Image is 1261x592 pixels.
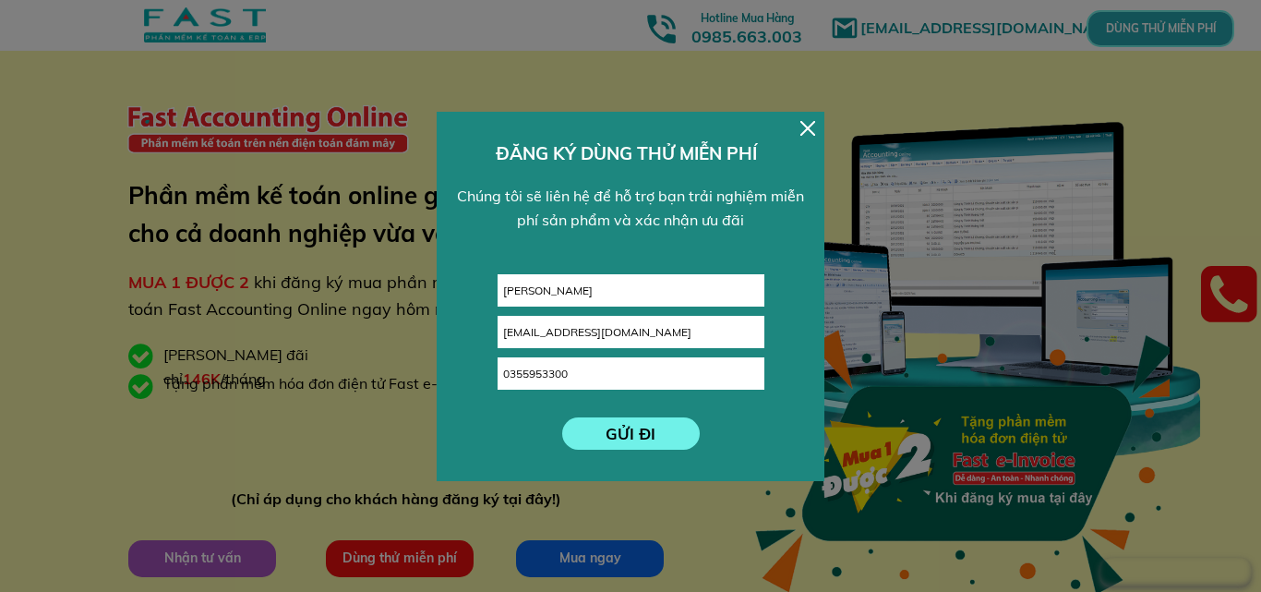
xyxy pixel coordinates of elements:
[498,317,763,347] input: Email
[562,417,700,450] p: GỬI ĐI
[496,139,766,167] h3: ĐĂNG KÝ DÙNG THỬ MIỄN PHÍ
[498,275,763,306] input: Họ và tên
[498,358,763,389] input: Số điện thoại
[449,185,813,232] div: Chúng tôi sẽ liên hệ để hỗ trợ bạn trải nghiệm miễn phí sản phẩm và xác nhận ưu đãi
